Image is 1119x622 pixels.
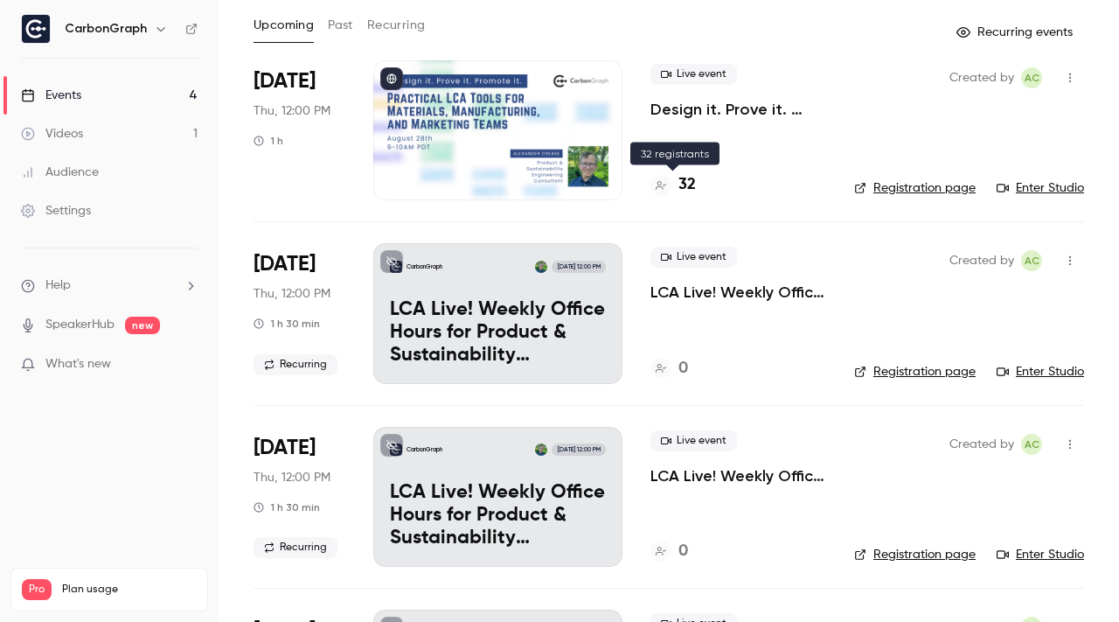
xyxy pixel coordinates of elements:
[390,299,606,367] p: LCA Live! Weekly Office Hours for Product & Sustainability Innovators
[650,357,688,381] a: 0
[552,261,605,273] span: [DATE] 12:00 PM
[254,60,345,200] div: Aug 28 Thu, 9:00 AM (America/Los Angeles)
[535,261,547,273] img: Alexander Crease
[254,11,314,39] button: Upcoming
[854,546,976,563] a: Registration page
[254,102,330,120] span: Thu, 12:00 PM
[997,363,1084,381] a: Enter Studio
[373,243,622,383] a: LCA Live! Weekly Office Hours for Product & Sustainability InnovatorsCarbonGraphAlexander Crease[...
[177,357,198,373] iframe: Noticeable Trigger
[650,430,737,451] span: Live event
[650,247,737,268] span: Live event
[552,444,605,456] span: [DATE] 12:00 PM
[997,546,1084,563] a: Enter Studio
[254,67,316,95] span: [DATE]
[1021,434,1042,455] span: Alexander Crease
[21,164,99,181] div: Audience
[254,537,337,558] span: Recurring
[328,11,353,39] button: Past
[854,179,976,197] a: Registration page
[45,276,71,295] span: Help
[650,465,826,486] a: LCA Live! Weekly Office Hours for Product & Sustainability Innovators
[254,243,345,383] div: Sep 4 Thu, 9:00 AM (America/Los Angeles)
[22,15,50,43] img: CarbonGraph
[21,276,198,295] li: help-dropdown-opener
[254,317,320,331] div: 1 h 30 min
[997,179,1084,197] a: Enter Studio
[678,357,688,381] h4: 0
[45,355,111,374] span: What's new
[254,427,345,567] div: Sep 11 Thu, 9:00 AM (America/Los Angeles)
[367,11,426,39] button: Recurring
[650,540,688,563] a: 0
[650,99,826,120] a: Design it. Prove it. Promote it: Practical LCA Tools for Materials, Manufacturing, and Marketing ...
[390,482,606,549] p: LCA Live! Weekly Office Hours for Product & Sustainability Innovators
[407,262,442,271] p: CarbonGraph
[678,540,688,563] h4: 0
[678,173,696,197] h4: 32
[650,64,737,85] span: Live event
[1025,67,1039,88] span: AC
[1025,250,1039,271] span: AC
[21,87,81,104] div: Events
[650,173,696,197] a: 32
[254,250,316,278] span: [DATE]
[254,354,337,375] span: Recurring
[254,434,316,462] span: [DATE]
[1021,250,1042,271] span: Alexander Crease
[254,285,330,303] span: Thu, 12:00 PM
[62,583,197,597] span: Plan usage
[21,202,91,220] div: Settings
[254,500,320,514] div: 1 h 30 min
[949,67,1014,88] span: Created by
[854,363,976,381] a: Registration page
[535,444,547,456] img: Alexander Crease
[22,579,52,600] span: Pro
[949,18,1084,46] button: Recurring events
[21,125,83,143] div: Videos
[45,316,115,334] a: SpeakerHub
[949,434,1014,455] span: Created by
[407,445,442,454] p: CarbonGraph
[949,250,1014,271] span: Created by
[254,134,283,148] div: 1 h
[373,427,622,567] a: LCA Live! Weekly Office Hours for Product & Sustainability InnovatorsCarbonGraphAlexander Crease[...
[125,317,160,334] span: new
[1021,67,1042,88] span: Alexander Crease
[650,282,826,303] a: LCA Live! Weekly Office Hours for Product & Sustainability Innovators
[1025,434,1039,455] span: AC
[254,469,330,486] span: Thu, 12:00 PM
[65,20,147,38] h6: CarbonGraph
